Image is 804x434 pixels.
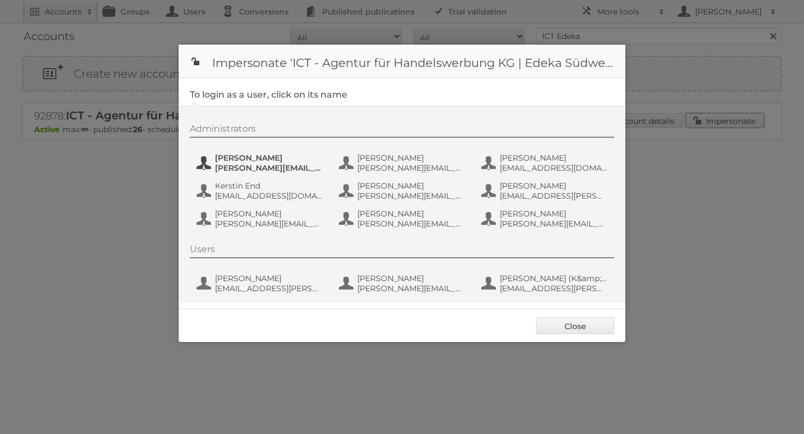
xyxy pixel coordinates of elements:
span: [PERSON_NAME] [357,273,466,283]
span: [PERSON_NAME] [500,181,608,191]
button: [PERSON_NAME] [EMAIL_ADDRESS][PERSON_NAME][DOMAIN_NAME] [480,180,611,202]
span: [EMAIL_ADDRESS][DOMAIN_NAME] [500,163,608,173]
button: [PERSON_NAME] (K&amp;D) [EMAIL_ADDRESS][PERSON_NAME][DOMAIN_NAME] [480,272,611,295]
span: [PERSON_NAME] [500,209,608,219]
button: [PERSON_NAME] [PERSON_NAME][EMAIL_ADDRESS][PERSON_NAME][DOMAIN_NAME] [480,208,611,230]
legend: To login as a user, click on its name [190,89,347,100]
span: [PERSON_NAME][EMAIL_ADDRESS][PERSON_NAME][DOMAIN_NAME] [500,219,608,229]
button: [PERSON_NAME] [PERSON_NAME][EMAIL_ADDRESS][PERSON_NAME][DOMAIN_NAME] [195,152,327,174]
span: [PERSON_NAME] [357,153,466,163]
button: [PERSON_NAME] [EMAIL_ADDRESS][DOMAIN_NAME] [480,152,611,174]
button: [PERSON_NAME] [PERSON_NAME][EMAIL_ADDRESS][PERSON_NAME][DOMAIN_NAME] [338,272,469,295]
span: [PERSON_NAME][EMAIL_ADDRESS][PERSON_NAME][DOMAIN_NAME] [357,191,466,201]
button: [PERSON_NAME] [EMAIL_ADDRESS][PERSON_NAME][DOMAIN_NAME] [195,272,327,295]
span: [PERSON_NAME][EMAIL_ADDRESS][PERSON_NAME][DOMAIN_NAME] [215,219,323,229]
a: Close [536,317,614,334]
span: [EMAIL_ADDRESS][DOMAIN_NAME] [215,191,323,201]
span: [PERSON_NAME] (K&amp;D) [500,273,608,283]
button: Kerstin End [EMAIL_ADDRESS][DOMAIN_NAME] [195,180,327,202]
span: [PERSON_NAME][EMAIL_ADDRESS][PERSON_NAME][DOMAIN_NAME] [357,163,466,173]
span: [PERSON_NAME] [500,153,608,163]
span: [PERSON_NAME][EMAIL_ADDRESS][PERSON_NAME][DOMAIN_NAME] [215,163,323,173]
div: Users [190,244,614,258]
span: [PERSON_NAME] [357,181,466,191]
h1: Impersonate 'ICT - Agentur für Handelswerbung KG | Edeka Südwest' [179,45,625,78]
span: [PERSON_NAME] [215,273,323,283]
span: [EMAIL_ADDRESS][PERSON_NAME][DOMAIN_NAME] [215,283,323,293]
div: Administrators [190,123,614,138]
span: [PERSON_NAME][EMAIL_ADDRESS][PERSON_NAME][DOMAIN_NAME] [357,219,466,229]
span: [EMAIL_ADDRESS][PERSON_NAME][DOMAIN_NAME] [500,283,608,293]
button: [PERSON_NAME] [PERSON_NAME][EMAIL_ADDRESS][PERSON_NAME][DOMAIN_NAME] [338,208,469,230]
button: [PERSON_NAME] [PERSON_NAME][EMAIL_ADDRESS][PERSON_NAME][DOMAIN_NAME] [338,152,469,174]
span: [EMAIL_ADDRESS][PERSON_NAME][DOMAIN_NAME] [500,191,608,201]
span: [PERSON_NAME] [357,209,466,219]
span: Kerstin End [215,181,323,191]
button: [PERSON_NAME] [PERSON_NAME][EMAIL_ADDRESS][PERSON_NAME][DOMAIN_NAME] [195,208,327,230]
span: [PERSON_NAME][EMAIL_ADDRESS][PERSON_NAME][DOMAIN_NAME] [357,283,466,293]
span: [PERSON_NAME] [215,209,323,219]
button: [PERSON_NAME] [PERSON_NAME][EMAIL_ADDRESS][PERSON_NAME][DOMAIN_NAME] [338,180,469,202]
span: [PERSON_NAME] [215,153,323,163]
